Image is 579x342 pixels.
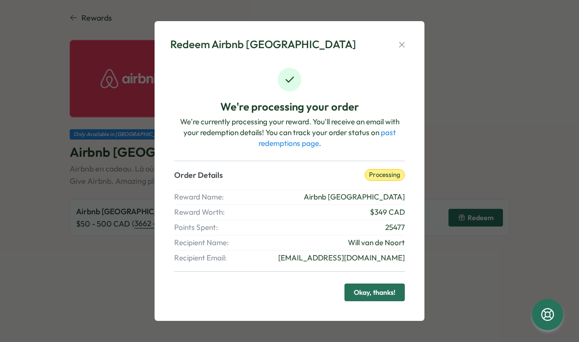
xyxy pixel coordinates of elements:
span: Points Spent: [174,222,229,233]
button: Okay, thanks! [344,284,405,301]
span: Recipient Email: [174,253,229,263]
a: past redemptions page [259,128,396,148]
span: [EMAIL_ADDRESS][DOMAIN_NAME] [278,253,405,263]
span: 25477 [385,222,405,233]
span: Okay, thanks! [354,284,395,301]
div: Redeem Airbnb [GEOGRAPHIC_DATA] [170,37,356,52]
span: Airbnb [GEOGRAPHIC_DATA] [304,192,405,202]
span: Will van de Noort [348,237,405,248]
p: We're currently processing your reward. You'll receive an email with your redemption details! You... [174,116,405,149]
span: Reward Worth: [174,207,229,218]
span: Reward Name: [174,192,229,202]
p: Order Details [174,169,223,181]
span: Recipient Name: [174,237,229,248]
p: processing [365,169,405,181]
span: $ 349 CAD [370,207,405,218]
p: We're processing your order [220,99,359,114]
